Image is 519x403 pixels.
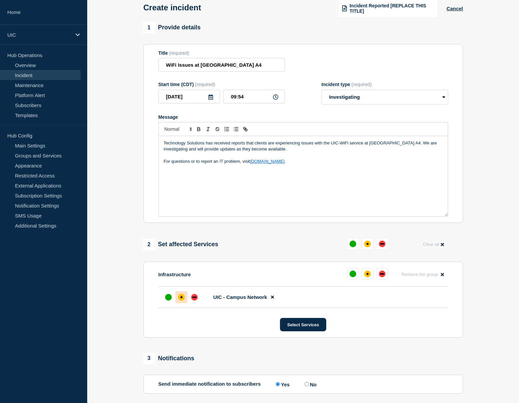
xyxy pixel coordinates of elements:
[303,381,317,387] label: No
[158,381,448,387] div: Send immediate notification to subscribers
[419,238,448,251] button: Clear all
[222,125,231,133] button: Toggle ordered list
[158,90,220,103] input: YYYY-MM-DD
[274,381,290,387] label: Yes
[158,50,285,56] div: Title
[376,268,388,280] button: down
[143,239,218,250] div: Set affected Services
[342,5,347,11] img: template icon
[161,125,194,133] span: Font size
[364,241,371,247] div: affected
[194,125,203,133] button: Toggle bold text
[195,82,215,87] span: (required)
[158,82,285,87] div: Start time (CDT)
[379,271,386,277] div: down
[158,381,261,387] p: Send immediate notification to subscribers
[241,125,250,133] button: Toggle link
[347,238,359,250] button: up
[223,90,285,103] input: HH:MM
[165,294,172,301] div: up
[376,238,388,250] button: down
[276,382,280,386] input: Yes
[305,382,309,386] input: No
[143,353,194,364] div: Notifications
[364,271,371,277] div: affected
[362,238,374,250] button: affected
[191,294,198,301] div: down
[7,32,71,38] p: UIC
[158,114,448,120] div: Message
[397,268,448,281] button: Remove the group
[178,294,185,301] div: affected
[401,272,438,277] span: Remove the group
[213,294,267,300] span: UIC - Campus Network
[143,239,155,250] span: 2
[362,268,374,280] button: affected
[322,82,448,87] div: Incident type
[143,22,201,33] div: Provide details
[164,158,443,164] p: For questions or to report an IT problem, visit .
[250,159,285,164] a: [DOMAIN_NAME]
[203,125,213,133] button: Toggle italic text
[350,241,356,247] div: up
[143,22,155,33] span: 1
[143,3,201,12] h1: Create incident
[159,136,448,216] div: Message
[213,125,222,133] button: Toggle strikethrough text
[169,50,189,56] span: (required)
[379,241,386,247] div: down
[347,268,359,280] button: up
[322,90,448,104] select: Incident type
[231,125,241,133] button: Toggle bulleted list
[164,140,443,152] p: Technology Solutions has received reports that clients are experiencing issues with the UIC-WiFi ...
[350,3,434,14] span: Incident Reported [REPLACE THIS TITLE]
[352,82,372,87] span: (required)
[158,272,191,277] p: Infrastructure
[143,353,155,364] span: 3
[446,6,463,11] button: Cancel
[158,58,285,72] input: Title
[280,318,326,331] button: Select Services
[350,271,356,277] div: up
